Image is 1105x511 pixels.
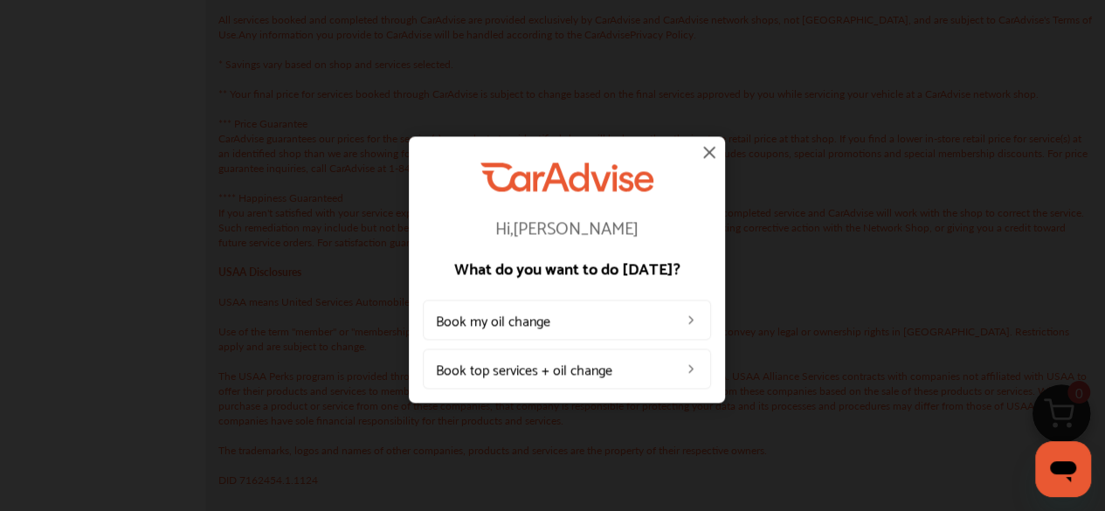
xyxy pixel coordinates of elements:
img: CarAdvise Logo [480,162,653,191]
img: left_arrow_icon.0f472efe.svg [684,362,698,376]
img: left_arrow_icon.0f472efe.svg [684,313,698,327]
p: What do you want to do [DATE]? [423,259,711,275]
p: Hi, [PERSON_NAME] [423,218,711,235]
img: close-icon.a004319c.svg [699,142,720,162]
a: Book top services + oil change [423,349,711,389]
a: Book my oil change [423,300,711,340]
iframe: Button to launch messaging window [1035,441,1091,497]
